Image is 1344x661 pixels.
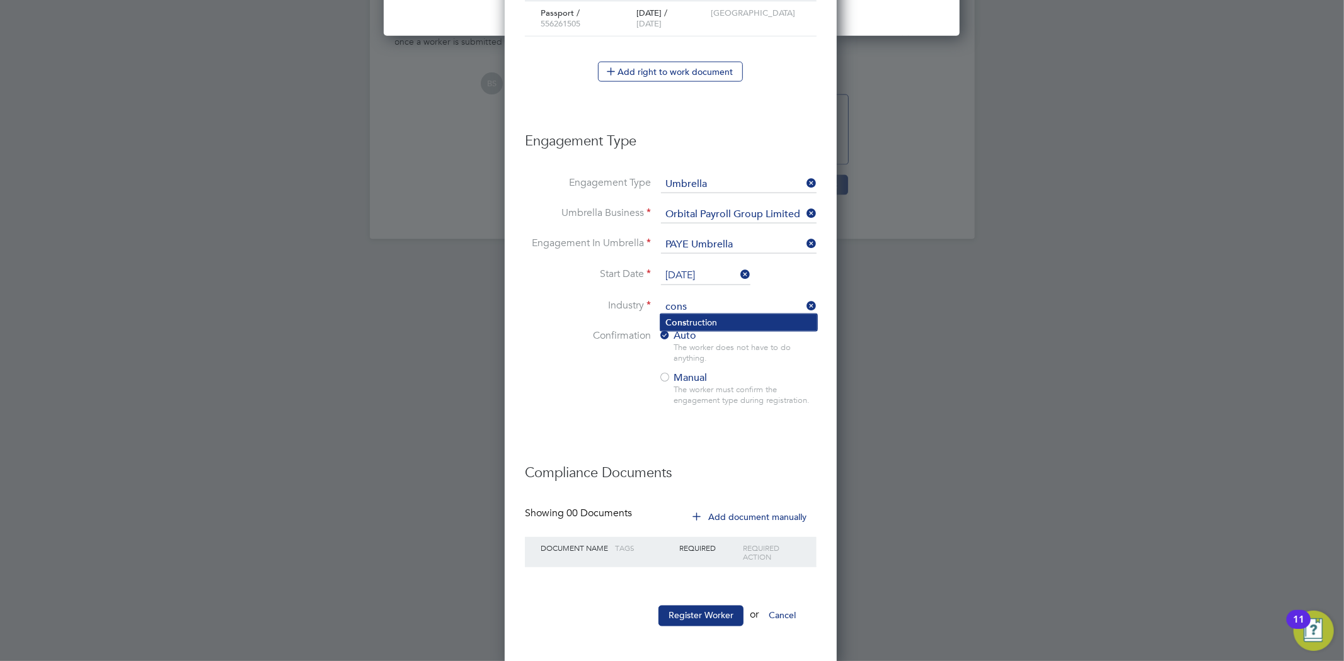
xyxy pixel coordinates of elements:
div: Showing [525,507,635,520]
h3: Engagement Type [525,120,817,150]
div: 11 [1293,619,1304,636]
label: Engagement Type [525,176,651,189]
div: The worker must confirm the engagement type during registration. [674,385,816,406]
div: Tags [612,537,676,558]
span: 556261505 [541,18,580,29]
span: [DATE] [636,18,662,29]
div: The worker does not have to do anything. [674,342,816,364]
button: Register Worker [658,606,744,626]
button: Add right to work document [598,62,743,82]
label: Confirmation [525,329,651,342]
label: Umbrella Business [525,206,651,220]
span: Auto [658,329,696,342]
div: [GEOGRAPHIC_DATA] [708,2,783,25]
div: Required [676,537,740,558]
input: Search for... [661,206,817,223]
li: or [525,606,817,638]
span: Manual [658,371,707,384]
div: [DATE] / [633,2,708,36]
label: Industry [525,299,651,312]
label: Start Date [525,268,651,281]
button: Open Resource Center, 11 new notifications [1294,611,1334,651]
div: Document Name [537,537,612,558]
div: Required Action [740,537,804,567]
li: truction [660,314,817,331]
input: Search for... [661,298,817,317]
input: Select one [661,176,817,193]
label: Engagement In Umbrella [525,237,651,250]
span: 00 Documents [566,507,632,519]
div: Passport / [537,2,633,36]
button: Cancel [759,606,806,626]
input: Select one [661,266,750,285]
h3: Compliance Documents [525,451,817,482]
input: Search for... [661,236,817,254]
button: Add document manually [684,507,817,527]
b: Cons [665,317,686,328]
